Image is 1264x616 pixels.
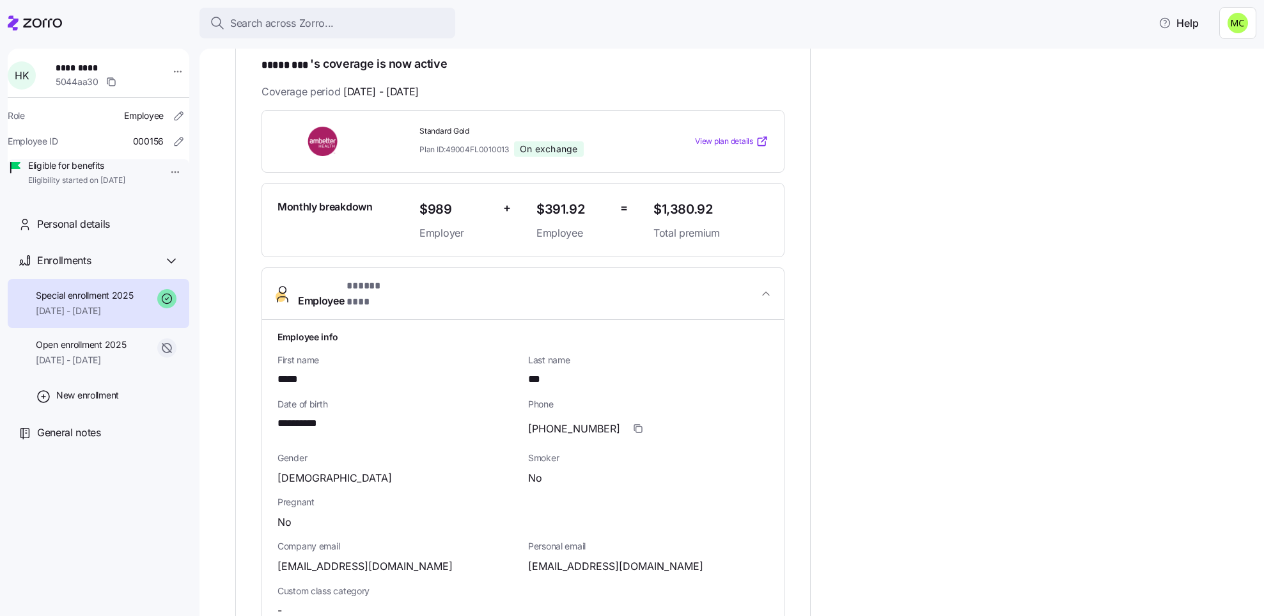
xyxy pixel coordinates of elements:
span: Employee [124,109,164,122]
span: Open enrollment 2025 [36,338,126,351]
h1: Employee info [277,330,769,344]
span: [DATE] - [DATE] [36,304,134,317]
span: No [528,470,542,486]
span: Last name [528,354,769,367]
span: [DEMOGRAPHIC_DATA] [277,470,392,486]
span: Personal email [528,540,769,553]
span: Employer [419,225,493,241]
h1: 's coverage is now active [261,56,784,74]
span: Date of birth [277,398,518,411]
span: First name [277,354,518,367]
span: Custom class category [277,585,518,597]
span: Eligible for benefits [28,159,125,172]
span: View plan details [695,136,753,148]
span: No [277,514,292,530]
span: Total premium [653,225,769,241]
span: H K [15,70,29,81]
span: Monthly breakdown [277,199,373,215]
span: Personal details [37,216,110,232]
span: Special enrollment 2025 [36,289,134,302]
a: View plan details [695,135,769,148]
button: Search across Zorro... [199,8,455,38]
span: Coverage period [261,84,419,100]
span: Standard Gold [419,126,643,137]
span: $989 [419,199,493,220]
span: On exchange [520,143,578,155]
span: [DATE] - [DATE] [36,354,126,367]
span: Plan ID: 49004FL0010013 [419,144,509,155]
span: Employee [298,278,402,309]
span: Smoker [528,452,769,464]
span: $1,380.92 [653,199,769,220]
span: Help [1159,15,1199,31]
span: [EMAIL_ADDRESS][DOMAIN_NAME] [277,558,453,574]
span: General notes [37,425,101,441]
span: Role [8,109,25,122]
span: Pregnant [277,496,769,509]
span: Eligibility started on [DATE] [28,175,125,186]
span: 000156 [133,135,164,148]
span: Enrollments [37,253,91,269]
span: Gender [277,452,518,464]
span: = [620,199,628,217]
span: Search across Zorro... [230,15,334,31]
span: Company email [277,540,518,553]
img: fb6fbd1e9160ef83da3948286d18e3ea [1228,13,1248,33]
span: Employee [536,225,610,241]
span: $391.92 [536,199,610,220]
span: [PHONE_NUMBER] [528,421,620,437]
button: Help [1148,10,1209,36]
span: [EMAIL_ADDRESS][DOMAIN_NAME] [528,558,703,574]
span: Phone [528,398,769,411]
span: New enrollment [56,389,119,402]
span: + [503,199,511,217]
span: 5044aa30 [56,75,98,88]
span: Employee ID [8,135,58,148]
img: Ambetter [277,127,370,156]
span: [DATE] - [DATE] [343,84,419,100]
